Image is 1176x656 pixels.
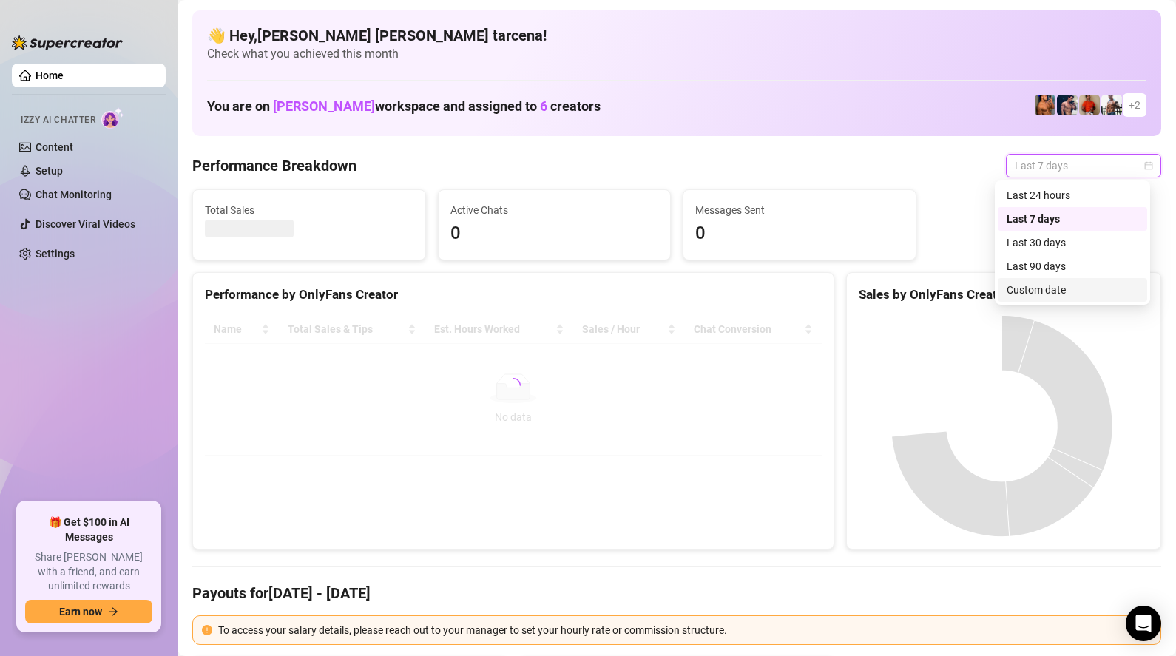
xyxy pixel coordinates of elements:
[695,202,904,218] span: Messages Sent
[998,278,1147,302] div: Custom date
[859,285,1149,305] div: Sales by OnlyFans Creator
[207,98,601,115] h1: You are on workspace and assigned to creators
[1007,187,1138,203] div: Last 24 hours
[1144,161,1153,170] span: calendar
[998,183,1147,207] div: Last 24 hours
[25,600,152,623] button: Earn nowarrow-right
[504,376,522,395] span: loading
[207,46,1146,62] span: Check what you achieved this month
[273,98,375,114] span: [PERSON_NAME]
[59,606,102,618] span: Earn now
[25,515,152,544] span: 🎁 Get $100 in AI Messages
[1101,95,1122,115] img: JUSTIN
[1015,155,1152,177] span: Last 7 days
[192,155,356,176] h4: Performance Breakdown
[218,622,1152,638] div: To access your salary details, please reach out to your manager to set your hourly rate or commis...
[205,202,413,218] span: Total Sales
[36,141,73,153] a: Content
[1126,606,1161,641] div: Open Intercom Messenger
[101,107,124,129] img: AI Chatter
[207,25,1146,46] h4: 👋 Hey, [PERSON_NAME] [PERSON_NAME] tarcena !
[1035,95,1055,115] img: JG
[450,202,659,218] span: Active Chats
[25,550,152,594] span: Share [PERSON_NAME] with a friend, and earn unlimited rewards
[998,254,1147,278] div: Last 90 days
[998,231,1147,254] div: Last 30 days
[192,583,1161,603] h4: Payouts for [DATE] - [DATE]
[450,220,659,248] span: 0
[202,625,212,635] span: exclamation-circle
[36,165,63,177] a: Setup
[205,285,822,305] div: Performance by OnlyFans Creator
[540,98,547,114] span: 6
[695,220,904,248] span: 0
[1007,258,1138,274] div: Last 90 days
[1007,234,1138,251] div: Last 30 days
[36,189,112,200] a: Chat Monitoring
[1129,97,1140,113] span: + 2
[108,606,118,617] span: arrow-right
[36,70,64,81] a: Home
[1007,282,1138,298] div: Custom date
[1007,211,1138,227] div: Last 7 days
[998,207,1147,231] div: Last 7 days
[12,35,123,50] img: logo-BBDzfeDw.svg
[1079,95,1100,115] img: Justin
[36,248,75,260] a: Settings
[36,218,135,230] a: Discover Viral Videos
[21,113,95,127] span: Izzy AI Chatter
[1057,95,1078,115] img: Axel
